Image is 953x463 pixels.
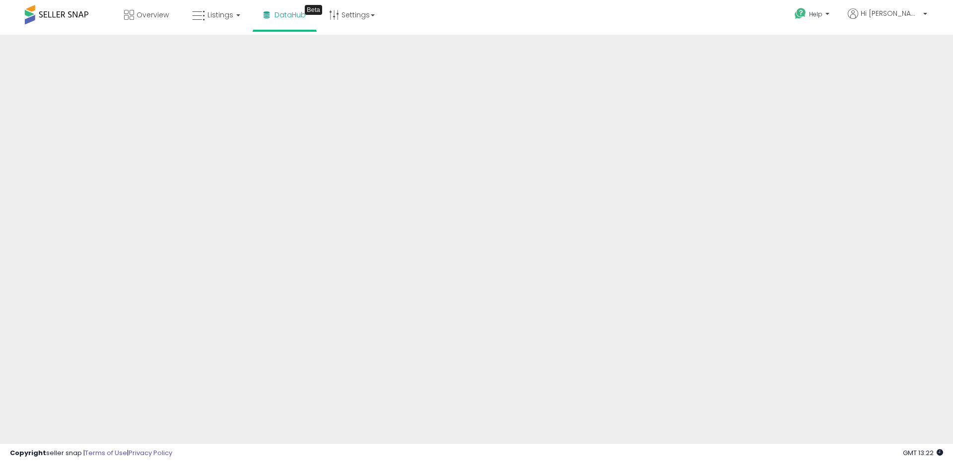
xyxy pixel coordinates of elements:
[274,10,306,20] span: DataHub
[848,8,927,31] a: Hi [PERSON_NAME]
[85,448,127,458] a: Terms of Use
[809,10,822,18] span: Help
[10,449,172,458] div: seller snap | |
[861,8,920,18] span: Hi [PERSON_NAME]
[305,5,322,15] div: Tooltip anchor
[207,10,233,20] span: Listings
[10,448,46,458] strong: Copyright
[794,7,807,20] i: Get Help
[129,448,172,458] a: Privacy Policy
[136,10,169,20] span: Overview
[903,448,943,458] span: 2025-10-14 13:22 GMT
